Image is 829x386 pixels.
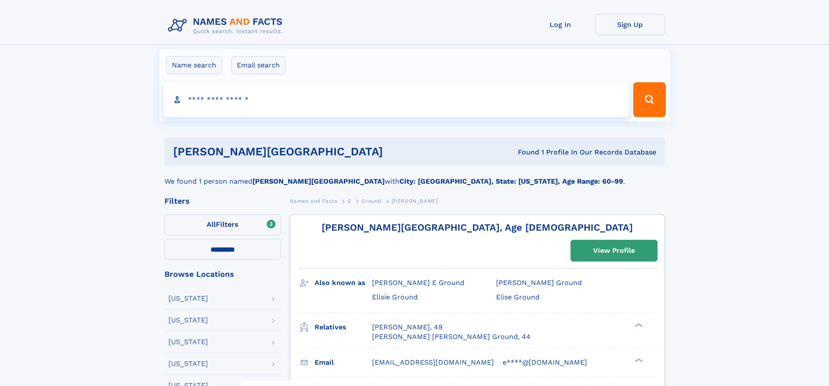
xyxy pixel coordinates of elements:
[392,198,438,204] span: [PERSON_NAME]
[315,355,372,370] h3: Email
[322,222,633,233] a: [PERSON_NAME][GEOGRAPHIC_DATA], Age [DEMOGRAPHIC_DATA]
[571,240,657,261] a: View Profile
[168,339,208,346] div: [US_STATE]
[372,279,464,287] span: [PERSON_NAME] E Ground
[252,177,385,185] b: [PERSON_NAME][GEOGRAPHIC_DATA]
[207,220,216,228] span: All
[290,195,338,206] a: Names and Facts
[399,177,623,185] b: City: [GEOGRAPHIC_DATA], State: [US_STATE], Age Range: 60-99
[347,195,352,206] a: G
[166,56,222,74] label: Name search
[168,317,208,324] div: [US_STATE]
[595,14,665,35] a: Sign Up
[347,198,352,204] span: G
[526,14,595,35] a: Log In
[164,197,281,205] div: Filters
[361,195,382,206] a: Ground
[372,293,418,301] span: Ellsie Ground
[231,56,285,74] label: Email search
[496,293,540,301] span: Elise Ground
[168,360,208,367] div: [US_STATE]
[164,166,665,187] div: We found 1 person named with .
[450,148,656,157] div: Found 1 Profile In Our Records Database
[633,322,643,328] div: ❯
[361,198,382,204] span: Ground
[593,241,635,261] div: View Profile
[633,82,665,117] button: Search Button
[496,279,582,287] span: [PERSON_NAME] Ground
[164,82,630,117] input: search input
[164,215,281,235] label: Filters
[164,14,290,37] img: Logo Names and Facts
[315,275,372,290] h3: Also known as
[315,320,372,335] h3: Relatives
[633,357,643,363] div: ❯
[372,332,530,342] a: [PERSON_NAME] [PERSON_NAME] Ground, 44
[372,358,494,366] span: [EMAIL_ADDRESS][DOMAIN_NAME]
[173,146,450,157] h1: [PERSON_NAME][GEOGRAPHIC_DATA]
[168,295,208,302] div: [US_STATE]
[372,322,443,332] a: [PERSON_NAME], 49
[164,270,281,278] div: Browse Locations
